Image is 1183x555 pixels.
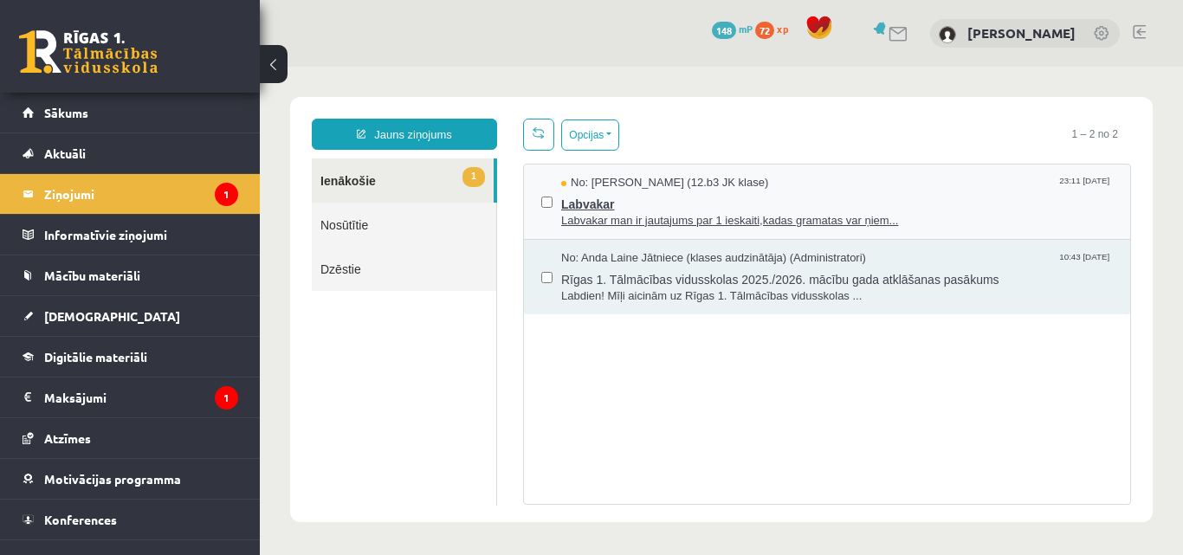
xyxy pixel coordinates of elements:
span: 1 [203,100,225,120]
span: Rīgas 1. Tālmācības vidusskolas 2025./2026. mācību gada atklāšanas pasākums [301,200,853,222]
span: Konferences [44,512,117,527]
a: [PERSON_NAME] [967,24,1076,42]
a: [DEMOGRAPHIC_DATA] [23,296,238,336]
span: Atzīmes [44,430,91,446]
a: Ziņojumi1 [23,174,238,214]
a: Konferences [23,500,238,539]
img: Rita Stepanova [939,26,956,43]
i: 1 [215,183,238,206]
span: 23:11 [DATE] [796,108,853,121]
span: mP [739,22,753,35]
span: Labvakar man ir jautajums par 1 ieskaiti,kadas gramatas var ņiem... [301,146,853,163]
i: 1 [215,386,238,410]
a: Informatīvie ziņojumi [23,215,238,255]
span: Sākums [44,105,88,120]
a: Motivācijas programma [23,459,238,499]
a: Maksājumi1 [23,378,238,417]
span: No: Anda Laine Jātniece (klases audzinātāja) (Administratori) [301,184,606,200]
a: Aktuāli [23,133,238,173]
span: Labdien! Mīļi aicinām uz Rīgas 1. Tālmācības vidusskolas ... [301,222,853,238]
a: Jauns ziņojums [52,52,237,83]
a: 1Ienākošie [52,92,234,136]
span: 72 [755,22,774,39]
span: xp [777,22,788,35]
span: Labvakar [301,125,853,146]
legend: Maksājumi [44,378,238,417]
a: 148 mP [712,22,753,35]
span: Digitālie materiāli [44,349,147,365]
a: 72 xp [755,22,797,35]
span: Motivācijas programma [44,471,181,487]
a: No: Anda Laine Jātniece (klases audzinātāja) (Administratori) 10:43 [DATE] Rīgas 1. Tālmācības vi... [301,184,853,237]
span: Mācību materiāli [44,268,140,283]
span: 148 [712,22,736,39]
span: No: [PERSON_NAME] (12.b3 JK klase) [301,108,508,125]
button: Opcijas [301,53,359,84]
span: 10:43 [DATE] [796,184,853,197]
a: No: [PERSON_NAME] (12.b3 JK klase) 23:11 [DATE] Labvakar Labvakar man ir jautajums par 1 ieskaiti... [301,108,853,162]
a: Digitālie materiāli [23,337,238,377]
span: Aktuāli [44,145,86,161]
span: [DEMOGRAPHIC_DATA] [44,308,180,324]
legend: Ziņojumi [44,174,238,214]
span: 1 – 2 no 2 [799,52,871,83]
a: Rīgas 1. Tālmācības vidusskola [19,30,158,74]
a: Dzēstie [52,180,236,224]
a: Nosūtītie [52,136,236,180]
a: Sākums [23,93,238,132]
legend: Informatīvie ziņojumi [44,215,238,255]
a: Atzīmes [23,418,238,458]
a: Mācību materiāli [23,255,238,295]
